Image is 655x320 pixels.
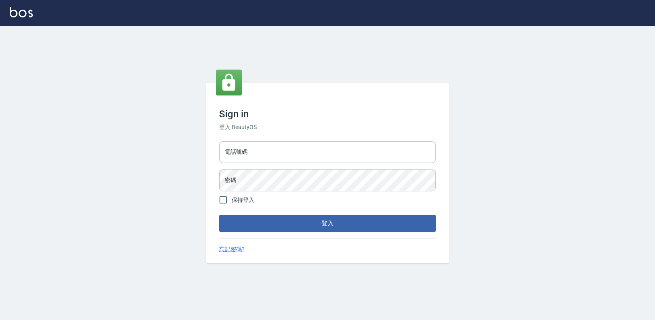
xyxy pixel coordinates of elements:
[219,108,436,120] h3: Sign in
[219,245,245,254] a: 忘記密碼?
[219,123,436,131] h6: 登入 BeautyOS
[10,7,33,17] img: Logo
[219,215,436,232] button: 登入
[232,196,254,204] span: 保持登入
